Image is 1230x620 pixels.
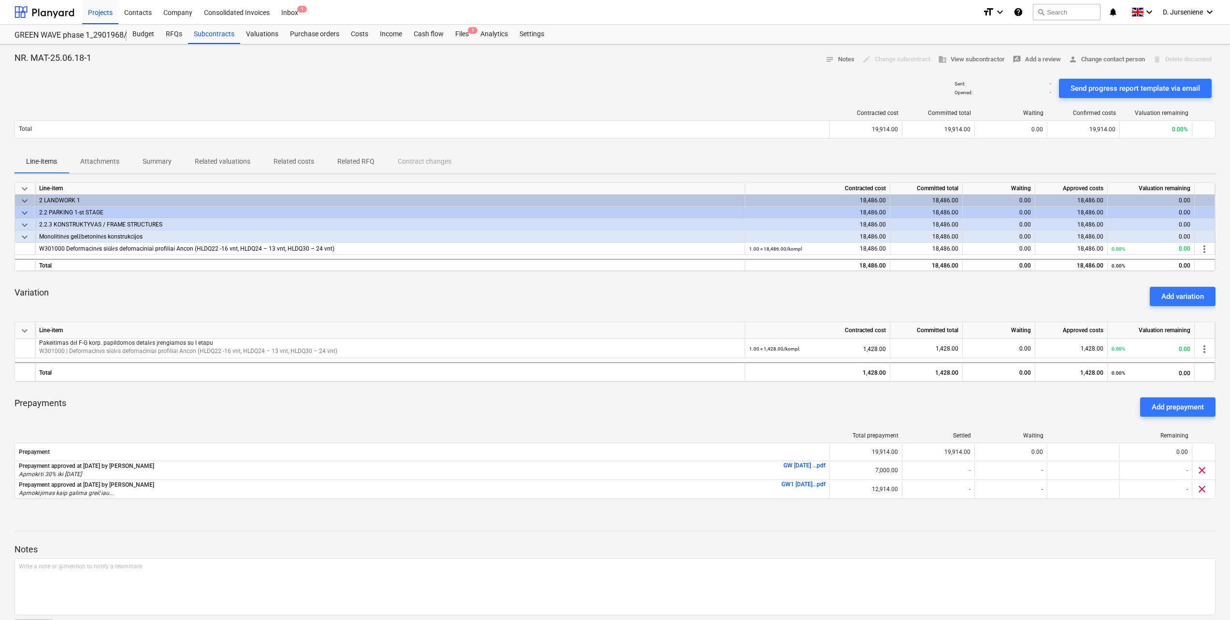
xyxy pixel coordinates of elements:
[468,27,478,34] span: 1
[1124,110,1188,116] div: Valuation remaining
[1051,110,1116,116] div: Confirmed costs
[963,322,1035,339] div: Waiting
[14,397,66,417] p: Prepayments
[1112,263,1125,268] small: 0.00%
[1112,346,1125,352] small: 0.00%
[19,470,154,479] p: Apmokėti 30% iki [DATE]
[1089,126,1115,133] span: 19,914.00
[906,110,971,116] div: Committed total
[983,6,994,18] i: format_size
[783,462,825,469] a: GW [DATE] ...pdf
[963,362,1035,381] div: 0.00
[1152,401,1204,413] div: Add prepayment
[19,489,154,497] p: Apmokėjimas kaip galima greičiau...
[834,432,898,439] div: Total prepayment
[14,52,91,64] p: NR. MAT-25.06.18-1
[963,207,1035,219] div: 0.00
[274,156,314,167] p: Related costs
[902,444,974,460] div: 19,914.00
[19,462,154,470] p: Prepayment approved at [DATE] by [PERSON_NAME]
[19,231,30,243] span: keyboard_arrow_down
[19,481,154,489] p: Prepayment approved at [DATE] by [PERSON_NAME]
[374,25,408,44] a: Income
[1119,462,1192,479] div: -
[19,125,32,133] p: Total
[1161,290,1204,303] div: Add variation
[408,25,449,44] a: Cash flow
[825,54,854,65] span: Notes
[1013,6,1023,18] i: Knowledge base
[890,231,963,243] div: 18,486.00
[749,346,800,352] small: 1.00 × 1,428.00 / kompl.
[143,156,172,167] p: Summary
[475,25,514,44] div: Analytics
[902,462,974,479] div: -
[1050,81,1051,87] p: -
[297,6,307,13] span: 1
[1035,207,1108,219] div: 18,486.00
[26,156,57,167] p: Line-items
[1037,8,1045,16] span: search
[1112,363,1190,383] div: 0.00
[745,231,890,243] div: 18,486.00
[890,195,963,207] div: 18,486.00
[890,362,963,381] div: 1,428.00
[345,25,374,44] a: Costs
[834,110,898,116] div: Contracted cost
[19,219,30,231] span: keyboard_arrow_down
[1182,574,1230,620] div: Chat Widget
[19,207,30,219] span: keyboard_arrow_down
[35,322,745,339] div: Line-item
[781,481,825,488] a: GW1 [DATE]...pdf
[449,25,475,44] a: Files1
[284,25,345,44] div: Purchase orders
[188,25,240,44] a: Subcontracts
[1112,370,1125,376] small: 0.00%
[1172,126,1188,133] span: 0.00%
[39,219,741,231] div: 2.2.3 KONSTRUKTYVAS / FRAME STRUCTURES
[1112,243,1190,255] div: 0.00
[160,25,188,44] div: RFQs
[1108,207,1195,219] div: 0.00
[974,481,1047,497] div: -
[749,246,802,252] small: 1.00 × 18,486.00 / kompl
[1035,259,1108,271] div: 18,486.00
[1033,4,1100,20] button: Search
[240,25,284,44] a: Valuations
[1196,483,1208,495] span: clear
[1013,54,1061,65] span: Add a review
[1035,362,1108,381] div: 1,428.00
[902,481,974,497] div: -
[974,444,1047,460] div: 0.00
[1069,54,1145,65] span: Change contact person
[35,362,745,381] div: Total
[825,55,834,64] span: notes
[449,25,475,44] div: Files
[963,259,1035,271] div: 0.00
[955,89,972,96] p: Opened :
[1059,79,1212,98] button: Send progress report template via email
[1108,183,1195,195] div: Valuation remaining
[514,25,550,44] div: Settings
[963,183,1035,195] div: Waiting
[35,259,745,271] div: Total
[1019,345,1031,352] span: 0.00
[1009,52,1065,67] button: Add a review
[890,259,963,271] div: 18,486.00
[749,339,886,359] div: 1,428.00
[39,195,741,207] div: 2 LANDWORK 1
[14,544,1216,555] p: Notes
[1204,6,1216,18] i: keyboard_arrow_down
[745,259,890,271] div: 18,486.00
[829,444,902,460] div: 19,914.00
[1077,245,1103,252] span: 18,486.00
[938,54,1005,65] span: View subcontractor
[1071,82,1200,95] div: Send progress report template via email
[979,110,1043,116] div: Waiting
[749,243,886,255] div: 18,486.00
[80,156,119,167] p: Attachments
